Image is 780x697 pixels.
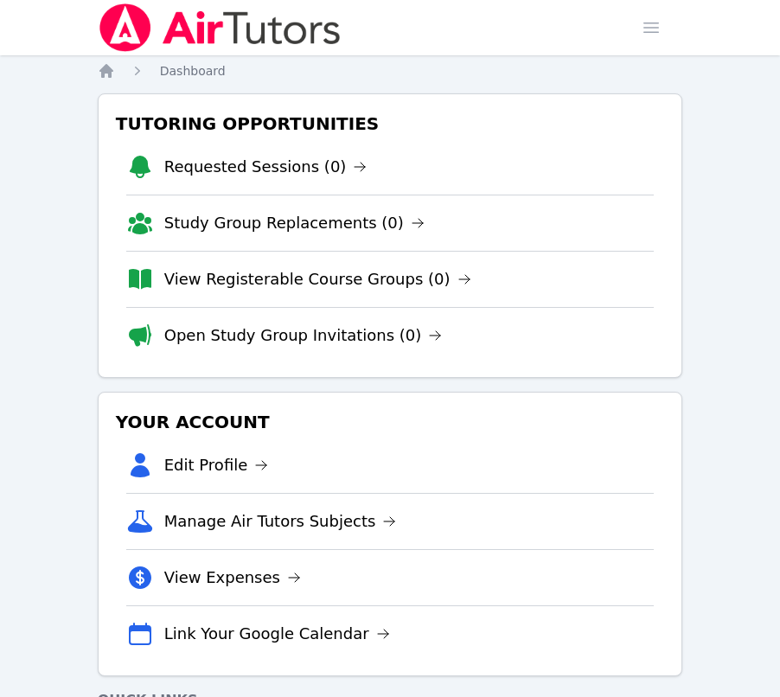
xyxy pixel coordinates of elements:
[164,566,301,590] a: View Expenses
[160,62,226,80] a: Dashboard
[98,3,342,52] img: Air Tutors
[164,323,443,348] a: Open Study Group Invitations (0)
[164,155,368,179] a: Requested Sessions (0)
[112,108,668,139] h3: Tutoring Opportunities
[164,622,390,646] a: Link Your Google Calendar
[164,509,397,534] a: Manage Air Tutors Subjects
[164,267,471,291] a: View Registerable Course Groups (0)
[164,453,269,477] a: Edit Profile
[112,406,668,438] h3: Your Account
[160,64,226,78] span: Dashboard
[164,211,425,235] a: Study Group Replacements (0)
[98,62,683,80] nav: Breadcrumb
